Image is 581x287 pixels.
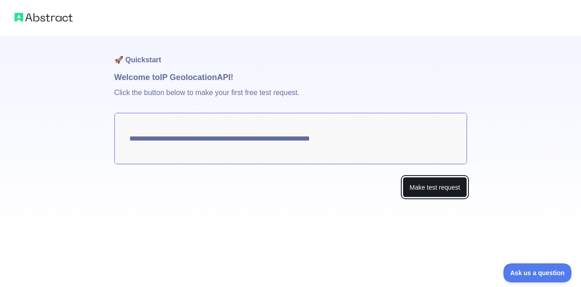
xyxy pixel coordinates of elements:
img: Abstract logo [15,11,73,24]
p: Click the button below to make your first free test request. [114,84,467,113]
iframe: Toggle Customer Support [503,263,572,282]
button: Make test request [403,177,467,197]
h1: Welcome to IP Geolocation API! [114,71,467,84]
h1: 🚀 Quickstart [114,36,467,71]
